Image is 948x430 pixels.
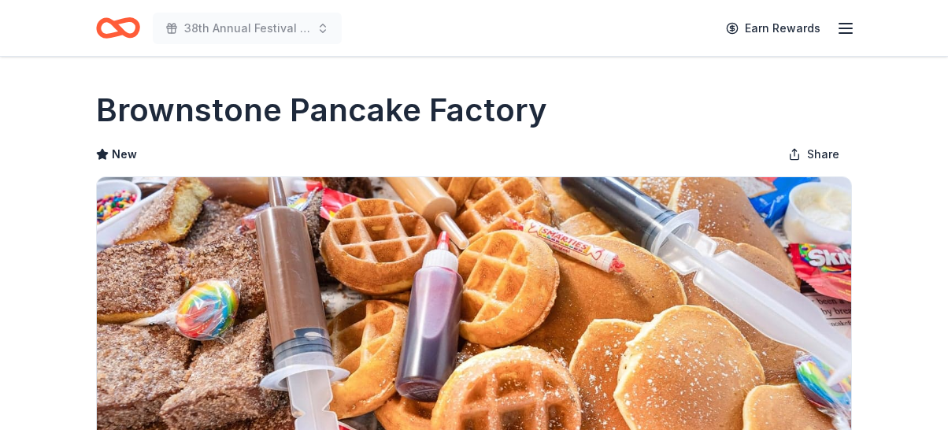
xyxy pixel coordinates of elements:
span: Share [807,145,839,164]
span: 38th Annual Festival of Trees [184,19,310,38]
span: New [112,145,137,164]
h1: Brownstone Pancake Factory [96,88,547,132]
a: Earn Rewards [717,14,830,43]
button: 38th Annual Festival of Trees [153,13,342,44]
a: Home [96,9,140,46]
button: Share [776,139,852,170]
